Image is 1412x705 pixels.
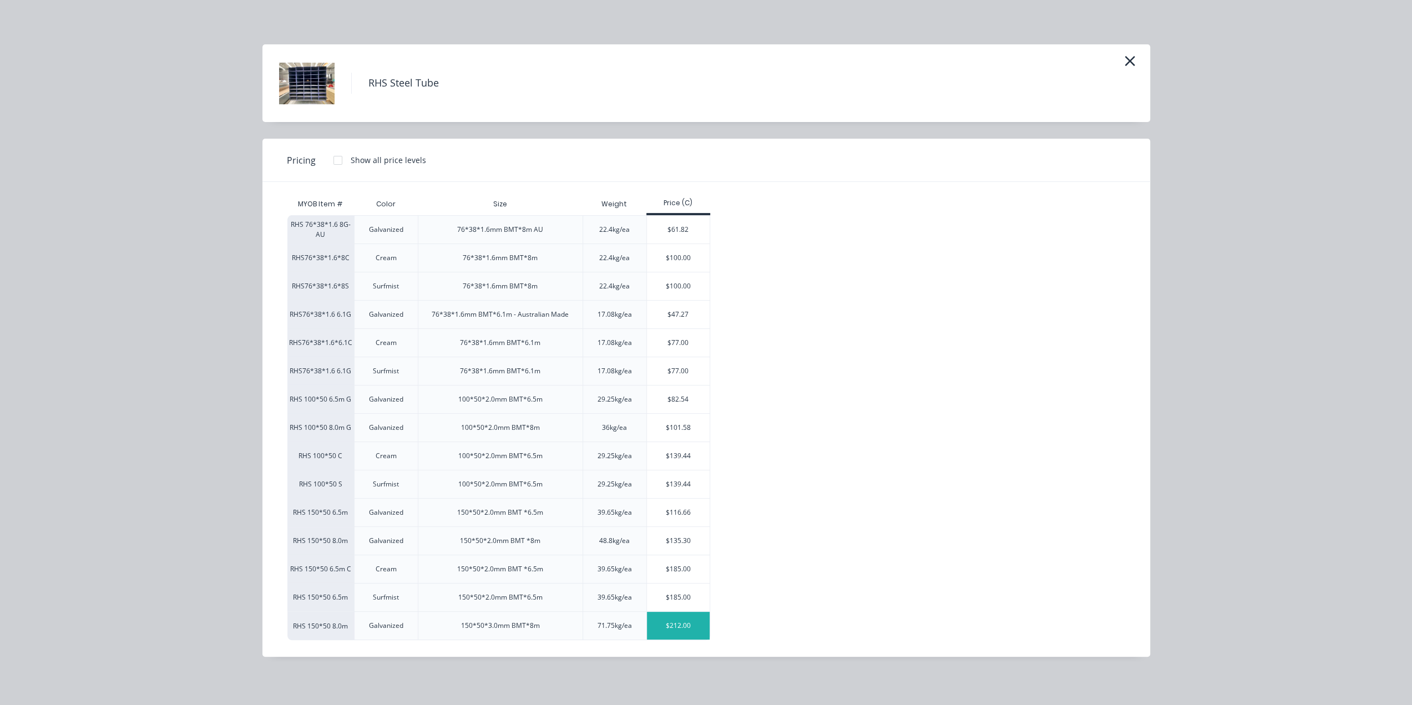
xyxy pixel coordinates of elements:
[369,225,403,235] div: Galvanized
[369,394,403,404] div: Galvanized
[287,385,354,413] div: RHS 100*50 6.5m G
[287,272,354,300] div: RHS76*38*1.6*8S
[647,357,710,385] div: $77.00
[647,216,710,244] div: $61.82
[602,423,627,433] div: 36kg/ea
[460,338,540,348] div: 76*38*1.6mm BMT*6.1m
[647,612,710,640] div: $212.00
[287,498,354,526] div: RHS 150*50 6.5m
[367,190,404,218] div: Color
[457,225,543,235] div: 76*38*1.6mm BMT*8m AU
[647,584,710,611] div: $185.00
[593,190,636,218] div: Weight
[373,281,399,291] div: Surfmist
[599,281,630,291] div: 22.4kg/ea
[373,366,399,376] div: Surfmist
[598,592,632,602] div: 39.65kg/ea
[287,555,354,583] div: RHS 150*50 6.5m C
[598,338,632,348] div: 17.08kg/ea
[279,55,335,111] img: RHS Steel Tube
[647,555,710,583] div: $185.00
[457,508,543,518] div: 150*50*2.0mm BMT *6.5m
[287,215,354,244] div: RHS 76*38*1.6 8G-AU
[376,564,397,574] div: Cream
[458,592,543,602] div: 150*50*2.0mm BMT*6.5m
[463,253,538,263] div: 76*38*1.6mm BMT*8m
[351,154,426,166] div: Show all price levels
[287,328,354,357] div: RHS76*38*1.6*6.1C
[287,357,354,385] div: RHS76*38*1.6 6.1G
[287,442,354,470] div: RHS 100*50 C
[369,621,403,631] div: Galvanized
[647,470,710,498] div: $139.44
[647,414,710,442] div: $101.58
[647,442,710,470] div: $139.44
[647,244,710,272] div: $100.00
[461,423,540,433] div: 100*50*2.0mm BMT*8m
[351,73,456,94] h4: RHS Steel Tube
[287,470,354,498] div: RHS 100*50 S
[458,451,543,461] div: 100*50*2.0mm BMT*6.5m
[484,190,516,218] div: Size
[376,338,397,348] div: Cream
[458,394,543,404] div: 100*50*2.0mm BMT*6.5m
[463,281,538,291] div: 76*38*1.6mm BMT*8m
[287,611,354,640] div: RHS 150*50 8.0m
[598,394,632,404] div: 29.25kg/ea
[598,310,632,319] div: 17.08kg/ea
[599,253,630,263] div: 22.4kg/ea
[373,479,399,489] div: Surfmist
[646,198,710,208] div: Price (C)
[599,536,630,546] div: 48.8kg/ea
[460,366,540,376] div: 76*38*1.6mm BMT*6.1m
[287,413,354,442] div: RHS 100*50 8.0m G
[287,244,354,272] div: RHS76*38*1.6*8C
[369,536,403,546] div: Galvanized
[598,508,632,518] div: 39.65kg/ea
[647,499,710,526] div: $116.66
[432,310,569,319] div: 76*38*1.6mm BMT*6.1m - Australian Made
[287,154,316,167] span: Pricing
[647,301,710,328] div: $47.27
[647,527,710,555] div: $135.30
[598,366,632,376] div: 17.08kg/ea
[647,386,710,413] div: $82.54
[461,621,540,631] div: 150*50*3.0mm BMT*8m
[457,564,543,574] div: 150*50*2.0mm BMT *6.5m
[647,329,710,357] div: $77.00
[598,479,632,489] div: 29.25kg/ea
[598,564,632,574] div: 39.65kg/ea
[376,253,397,263] div: Cream
[369,508,403,518] div: Galvanized
[598,451,632,461] div: 29.25kg/ea
[376,451,397,461] div: Cream
[287,583,354,611] div: RHS 150*50 6.5m
[458,479,543,489] div: 100*50*2.0mm BMT*6.5m
[460,536,540,546] div: 150*50*2.0mm BMT *8m
[369,423,403,433] div: Galvanized
[369,310,403,319] div: Galvanized
[373,592,399,602] div: Surfmist
[647,272,710,300] div: $100.00
[287,526,354,555] div: RHS 150*50 8.0m
[287,193,354,215] div: MYOB Item #
[287,300,354,328] div: RHS76*38*1.6 6.1G
[599,225,630,235] div: 22.4kg/ea
[598,621,632,631] div: 71.75kg/ea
